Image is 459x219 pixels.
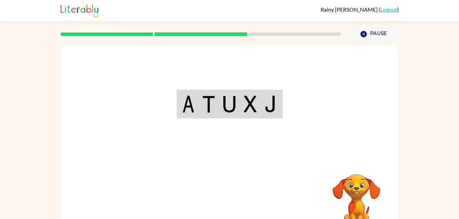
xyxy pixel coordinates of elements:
img: j [265,96,277,113]
span: Rainy [PERSON_NAME] [321,6,379,13]
button: Pause [349,26,399,42]
img: x [244,96,257,113]
div: ( ) [321,6,399,13]
img: Literably [60,3,98,18]
img: a [182,96,194,113]
img: t [202,96,215,113]
img: u [223,96,236,113]
a: Logout [380,6,397,13]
